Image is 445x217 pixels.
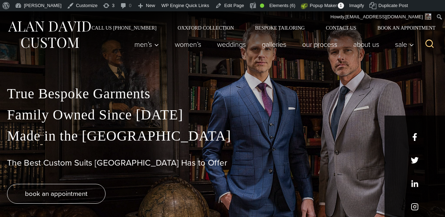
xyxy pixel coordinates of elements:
[7,83,438,147] p: True Bespoke Garments Family Owned Since [DATE] Made in the [GEOGRAPHIC_DATA]
[134,41,159,48] span: Men’s
[395,41,414,48] span: Sale
[209,37,254,51] a: weddings
[345,37,387,51] a: About Us
[167,25,244,30] a: Oxxford Collection
[338,2,344,9] span: 1
[7,184,106,204] a: book an appointment
[244,25,315,30] a: Bespoke Tailoring
[328,11,434,23] a: Howdy,
[315,25,367,30] a: Contact Us
[260,4,264,8] div: Good
[25,188,88,199] span: book an appointment
[167,37,209,51] a: Women’s
[345,14,423,19] span: [EMAIL_ADDRESS][DOMAIN_NAME]
[127,37,418,51] nav: Primary Navigation
[7,19,91,50] img: Alan David Custom
[254,37,294,51] a: Galleries
[81,25,167,30] a: Call Us [PHONE_NUMBER]
[294,37,345,51] a: Our Process
[81,25,438,30] nav: Secondary Navigation
[367,25,438,30] a: Book an Appointment
[421,36,438,53] button: View Search Form
[7,158,438,168] h1: The Best Custom Suits [GEOGRAPHIC_DATA] Has to Offer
